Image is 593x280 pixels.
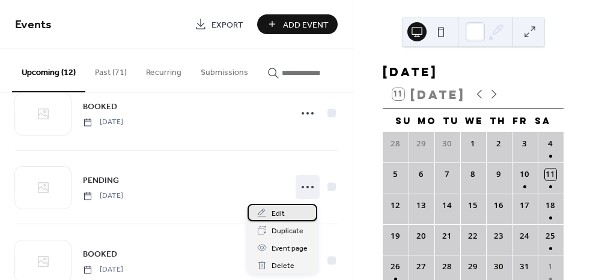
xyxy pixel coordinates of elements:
button: Upcoming (12) [12,49,85,92]
div: We [462,109,487,132]
span: Export [211,19,243,31]
div: 20 [416,230,428,242]
div: 24 [519,230,531,242]
div: 16 [493,200,505,212]
span: Delete [272,260,294,272]
div: 27 [416,261,428,273]
div: 11 [545,168,557,180]
div: 28 [390,138,402,150]
div: Fr [509,109,531,132]
div: Tu [439,109,461,132]
div: 19 [390,230,402,242]
div: 5 [390,168,402,180]
div: 15 [467,200,479,212]
a: PENDING [83,173,119,187]
button: Past (71) [85,49,136,91]
div: 9 [493,168,505,180]
div: 29 [467,261,479,273]
span: PENDING [83,174,119,187]
span: BOOKED [83,248,117,261]
a: BOOKED [83,247,117,261]
div: 17 [519,200,531,212]
div: Sa [532,109,554,132]
span: [DATE] [83,117,123,128]
div: 13 [416,200,428,212]
span: Edit [272,207,285,220]
button: Submissions [191,49,258,91]
a: Export [186,14,252,34]
button: Add Event [257,14,338,34]
div: 12 [390,200,402,212]
div: 4 [545,138,557,150]
a: BOOKED [83,100,117,113]
div: 31 [519,261,531,273]
div: 30 [442,138,454,150]
div: Mo [415,109,439,132]
div: 30 [493,261,505,273]
div: 21 [442,230,454,242]
div: 7 [442,168,454,180]
div: 3 [519,138,531,150]
span: BOOKED [83,101,117,113]
div: 28 [442,261,454,273]
div: 14 [442,200,454,212]
div: 8 [467,168,479,180]
span: [DATE] [83,264,123,275]
div: 22 [467,230,479,242]
div: [DATE] [383,64,564,80]
span: Add Event [283,19,329,31]
div: Th [487,109,509,132]
div: 1 [467,138,479,150]
div: 25 [545,230,557,242]
div: 6 [416,168,428,180]
div: 26 [390,261,402,273]
span: [DATE] [83,191,123,201]
div: 29 [416,138,428,150]
div: 2 [493,138,505,150]
div: 23 [493,230,505,242]
button: Recurring [136,49,191,91]
span: Duplicate [272,225,303,237]
div: Su [392,109,415,132]
div: 10 [519,168,531,180]
div: 18 [545,200,557,212]
span: Event page [272,242,308,255]
span: Events [15,13,52,37]
div: 1 [545,261,557,273]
